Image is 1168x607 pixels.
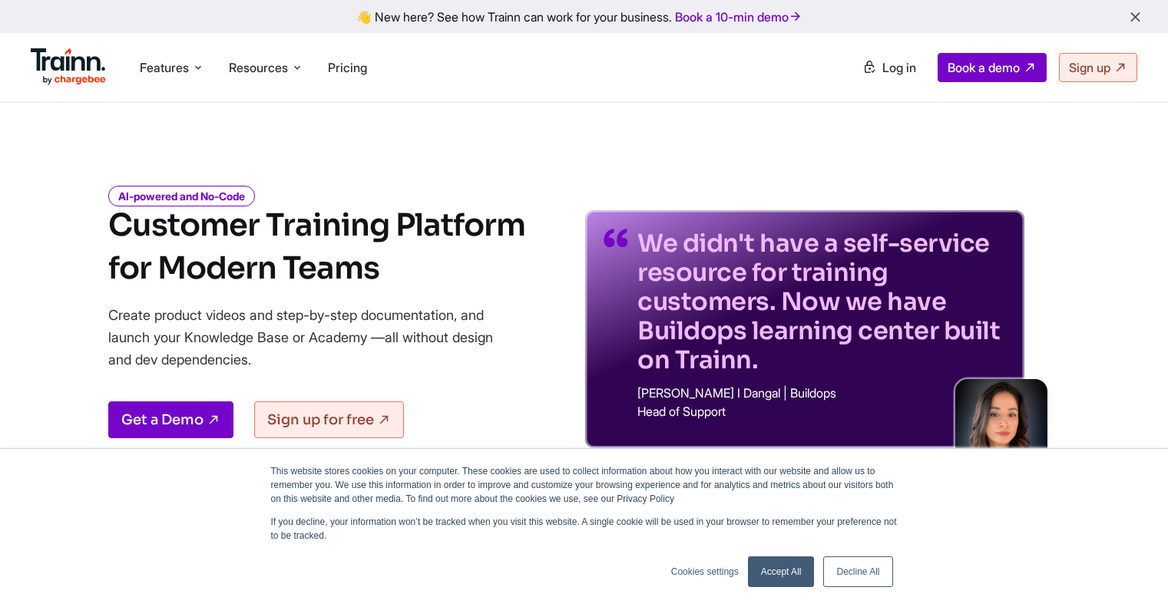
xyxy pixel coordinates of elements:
span: Features [140,59,189,76]
a: Get a Demo [108,401,233,438]
p: We didn't have a self-service resource for training customers. Now we have Buildops learning cent... [637,229,1006,374]
i: AI-powered and No-Code [108,186,255,206]
p: Create product videos and step-by-step documentation, and launch your Knowledge Base or Academy —... [108,304,515,371]
span: Log in [882,60,916,75]
a: Cookies settings [671,565,739,579]
p: If you decline, your information won’t be tracked when you visit this website. A single cookie wi... [271,515,898,543]
a: Pricing [328,60,367,75]
img: quotes-purple.41a7099.svg [604,229,628,247]
p: This website stores cookies on your computer. These cookies are used to collect information about... [271,464,898,506]
img: Trainn Logo [31,48,106,85]
div: 👋 New here? See how Trainn can work for your business. [9,9,1159,24]
a: Book a demo [938,53,1047,82]
h1: Customer Training Platform for Modern Teams [108,204,525,290]
p: Head of Support [637,405,1006,417]
span: Book a demo [948,60,1020,75]
span: Sign up [1069,60,1110,75]
a: Accept All [748,556,815,587]
a: Sign up [1059,53,1137,82]
a: Sign up for free [254,401,404,438]
a: Log in [853,54,925,81]
a: Book a 10-min demo [672,6,806,28]
span: Resources [229,59,288,76]
p: [PERSON_NAME] I Dangal | Buildops [637,387,1006,399]
a: Decline All [823,556,892,587]
img: sabina-buildops.d2e8138.png [955,379,1047,471]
